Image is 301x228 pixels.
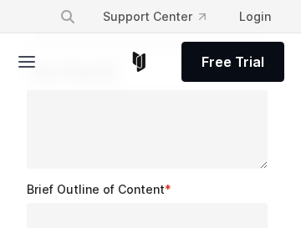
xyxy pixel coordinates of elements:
[46,2,284,32] div: Navigation Menu
[181,42,284,82] a: Free Trial
[27,182,165,196] span: Brief Outline of Content
[226,2,284,32] a: Login
[202,52,264,72] span: Free Trial
[89,2,219,32] a: Support Center
[129,52,150,72] a: Corellium Home
[53,2,83,32] button: Search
